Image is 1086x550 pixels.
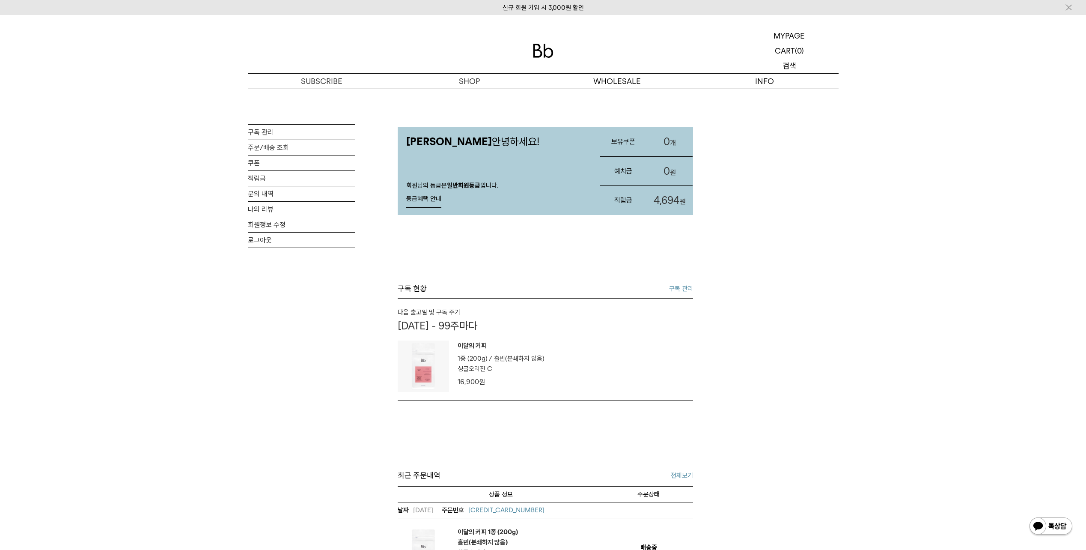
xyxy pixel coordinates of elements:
a: 주문/배송 조회 [248,140,355,155]
a: 4,694원 [646,186,693,215]
a: 등급혜택 안내 [406,191,441,208]
a: 상품이미지 이달의 커피 1종 (200g) / 홀빈(분쇄하지 않음) 싱글오리진 C 16,900원 [398,341,693,392]
a: 구독 관리 [248,125,355,140]
a: 회원정보 수정 [248,217,355,232]
a: 신규 회원 가입 시 3,000원 할인 [503,4,584,12]
img: 로고 [533,44,553,58]
a: 쿠폰 [248,155,355,170]
a: 구독 관리 [669,284,693,294]
img: 상품이미지 [398,341,449,392]
strong: [PERSON_NAME] [406,135,492,148]
h3: 예치금 [600,160,646,182]
a: [CREDIT_CARD_NUMBER] [442,505,544,515]
p: 홀빈(분쇄하지 않음) [494,353,544,364]
a: 적립금 [248,171,355,186]
p: MYPAGE [774,28,805,43]
img: 카카오톡 채널 1:1 채팅 버튼 [1029,517,1073,537]
span: 원 [479,378,485,386]
p: [DATE] - 99주마다 [398,320,693,332]
span: 0 [664,165,670,177]
a: SHOP [396,74,543,89]
th: 주문상태 [604,486,693,502]
h6: 다음 출고일 및 구독 주기 [398,307,693,317]
p: 싱글오리진 C [458,364,492,374]
a: SUBSCRIBE [248,74,396,89]
a: 전체보기 [671,470,693,481]
a: 문의 내역 [248,186,355,201]
span: 1종 (200g) / [458,355,492,362]
p: 검색 [783,58,796,73]
a: 0원 [646,157,693,186]
h3: 보유쿠폰 [600,130,646,153]
a: CART (0) [740,43,839,58]
a: MYPAGE [740,28,839,43]
a: 나의 리뷰 [248,202,355,217]
span: 0 [664,135,670,148]
a: 로그아웃 [248,233,355,248]
h3: 구독 현황 [398,284,427,294]
span: 최근 주문내역 [398,469,440,482]
p: 이달의 커피 [458,341,544,353]
th: 상품명/옵션 [398,486,604,502]
a: 다음 출고일 및 구독 주기 [DATE] - 99주마다 [398,307,693,332]
h3: 적립금 [600,189,646,212]
strong: 일반회원등급 [447,182,480,189]
span: 4,694 [654,194,680,206]
p: WHOLESALE [543,74,691,89]
p: CART [775,43,795,58]
div: 16,900 [458,377,544,388]
div: 회원님의 등급은 입니다. [398,173,592,215]
p: INFO [691,74,839,89]
em: [DATE] [398,505,433,515]
p: (0) [795,43,804,58]
a: 0개 [646,127,693,156]
span: [CREDIT_CARD_NUMBER] [468,506,544,514]
p: 안녕하세요! [398,127,592,156]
